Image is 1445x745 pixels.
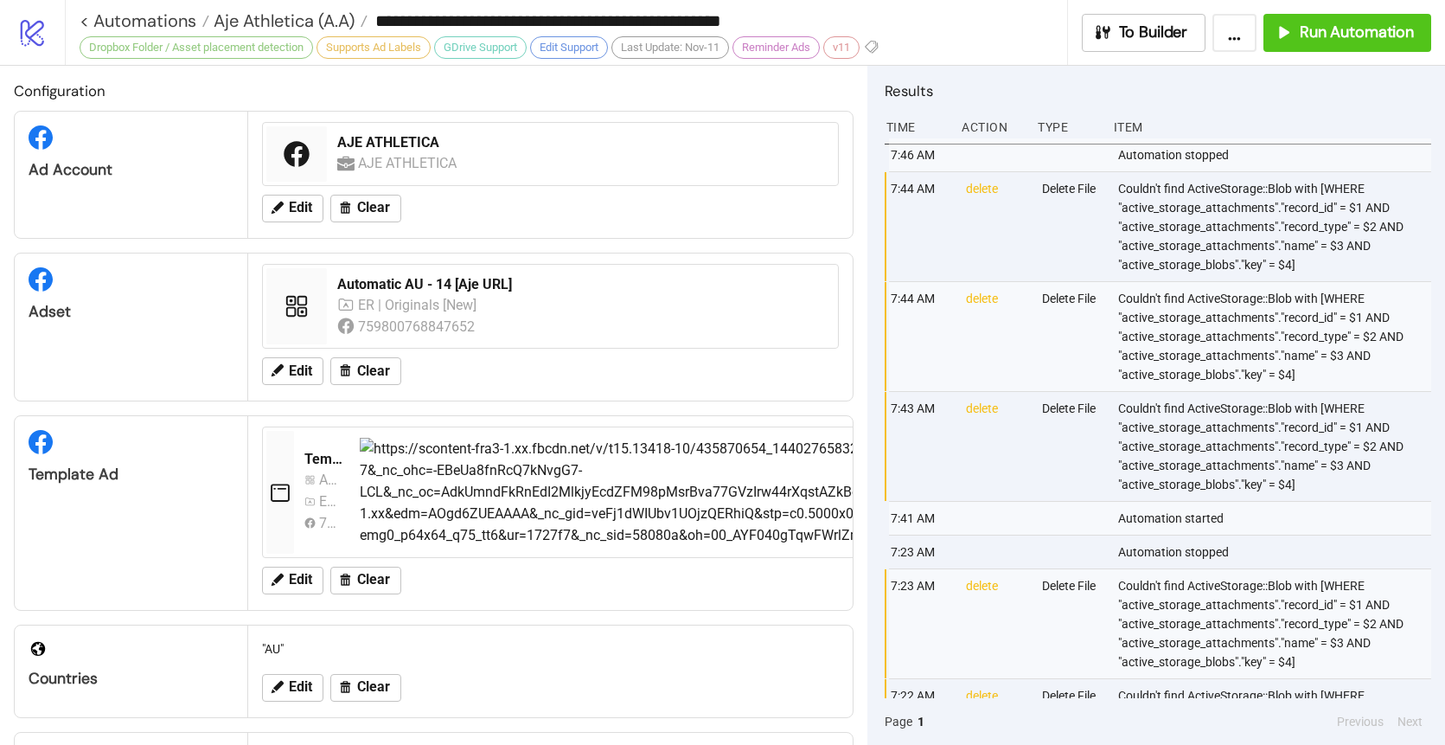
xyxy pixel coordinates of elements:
[611,36,729,59] div: Last Update: Nov-11
[262,357,323,385] button: Edit
[1332,712,1389,731] button: Previous
[889,536,953,568] div: 7:23 AM
[1040,282,1104,391] div: Delete File
[330,567,401,594] button: Clear
[289,363,312,379] span: Edit
[262,567,323,594] button: Edit
[319,491,338,512] div: ER | Originals [New]
[357,679,390,695] span: Clear
[360,438,1265,547] img: https://scontent-fra3-1.xx.fbcdn.net/v/t15.13418-10/435870654_1440276583275395_612712012732752369...
[358,152,460,174] div: AJE ATHLETICA
[14,80,854,102] h2: Configuration
[255,633,846,665] div: "AU"
[732,36,820,59] div: Reminder Ads
[262,195,323,222] button: Edit
[960,111,1024,144] div: Action
[357,572,390,588] span: Clear
[1116,569,1435,678] div: Couldn't find ActiveStorage::Blob with [WHERE "active_storage_attachments"."record_id" = $1 AND "...
[1040,569,1104,678] div: Delete File
[209,10,355,32] span: Aje Athletica (A.A)
[289,572,312,588] span: Edit
[289,679,312,695] span: Edit
[1392,712,1428,731] button: Next
[209,12,368,29] a: Aje Athletica (A.A)
[889,172,953,281] div: 7:44 AM
[1040,172,1104,281] div: Delete File
[1263,14,1431,52] button: Run Automation
[1040,392,1104,501] div: Delete File
[80,36,313,59] div: Dropbox Folder / Asset placement detection
[330,195,401,222] button: Clear
[1212,14,1256,52] button: ...
[889,282,953,391] div: 7:44 AM
[889,392,953,501] div: 7:43 AM
[330,357,401,385] button: Clear
[1116,502,1435,535] div: Automation started
[337,275,828,294] div: Automatic AU - 14 [Aje URL]
[29,160,233,180] div: Ad Account
[530,36,608,59] div: Edit Support
[885,80,1431,102] h2: Results
[316,36,431,59] div: Supports Ad Labels
[1116,172,1435,281] div: Couldn't find ActiveStorage::Blob with [WHERE "active_storage_attachments"."record_id" = $1 AND "...
[289,200,312,215] span: Edit
[330,674,401,702] button: Clear
[889,138,953,171] div: 7:46 AM
[29,302,233,322] div: Adset
[964,569,1028,678] div: delete
[885,111,949,144] div: Time
[889,569,953,678] div: 7:23 AM
[1116,282,1435,391] div: Couldn't find ActiveStorage::Blob with [WHERE "active_storage_attachments"."record_id" = $1 AND "...
[262,674,323,702] button: Edit
[1112,111,1431,144] div: Item
[964,282,1028,391] div: delete
[319,512,338,534] div: 759800768847652
[964,392,1028,501] div: delete
[304,450,346,469] div: Template Kitchn2
[1116,392,1435,501] div: Couldn't find ActiveStorage::Blob with [WHERE "active_storage_attachments"."record_id" = $1 AND "...
[337,133,828,152] div: AJE ATHLETICA
[357,200,390,215] span: Clear
[357,363,390,379] span: Clear
[29,669,233,689] div: Countries
[885,712,912,731] span: Page
[1116,138,1435,171] div: Automation stopped
[319,469,338,491] div: Automatic AU 7
[1036,111,1100,144] div: Type
[80,12,209,29] a: < Automations
[1300,22,1414,42] span: Run Automation
[358,316,478,337] div: 759800768847652
[964,172,1028,281] div: delete
[358,294,480,316] div: ER | Originals [New]
[1082,14,1206,52] button: To Builder
[434,36,527,59] div: GDrive Support
[1119,22,1188,42] span: To Builder
[889,502,953,535] div: 7:41 AM
[1116,536,1435,568] div: Automation stopped
[912,712,930,731] button: 1
[29,465,233,485] div: Template Ad
[823,36,860,59] div: v11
